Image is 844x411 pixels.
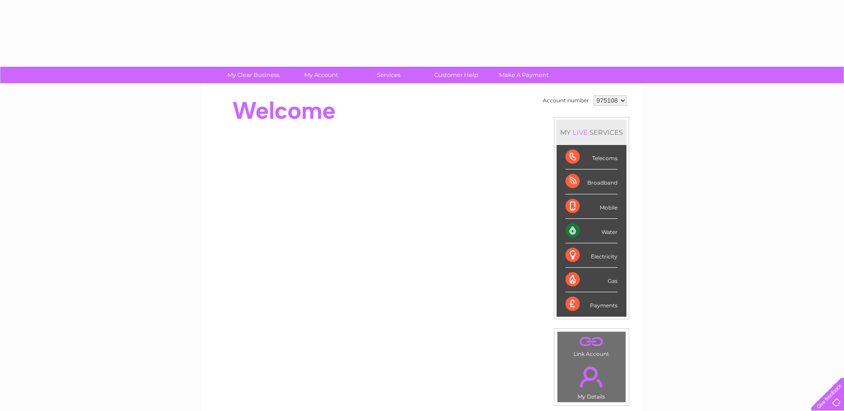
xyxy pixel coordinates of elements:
[565,145,618,169] div: Telecoms
[565,292,618,316] div: Payments
[571,128,590,137] div: LIVE
[557,359,626,403] td: My Details
[565,219,618,243] div: Water
[565,243,618,268] div: Electricity
[565,194,618,219] div: Mobile
[541,93,591,108] td: Account number
[560,334,623,350] a: .
[420,67,493,83] a: Customer Help
[557,120,626,145] div: MY SERVICES
[217,67,290,83] a: My Clear Business
[565,169,618,194] div: Broadband
[352,67,425,83] a: Services
[487,67,561,83] a: Make A Payment
[557,331,626,359] td: Link Account
[560,361,623,392] a: .
[284,67,358,83] a: My Account
[565,268,618,292] div: Gas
